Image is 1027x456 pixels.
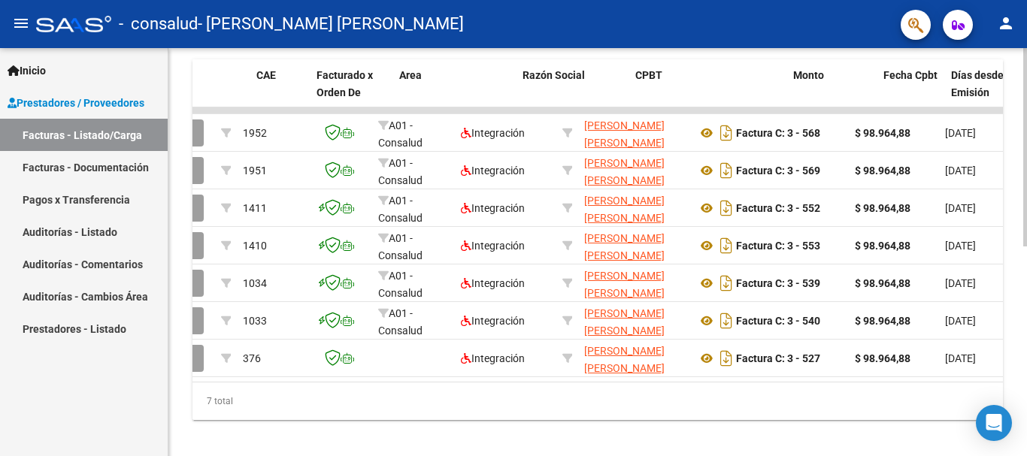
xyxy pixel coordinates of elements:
mat-icon: menu [12,14,30,32]
span: Area [399,69,422,81]
strong: $ 98.964,88 [855,352,910,364]
datatable-header-cell: Fecha Cpbt [877,59,945,125]
div: 27316412764 [584,305,685,337]
i: Descargar documento [716,159,736,183]
span: Inicio [8,62,46,79]
datatable-header-cell: Area [393,59,495,125]
i: Descargar documento [716,234,736,258]
datatable-header-cell: ID [175,59,250,125]
span: A01 - Consalud [378,270,423,299]
strong: Factura C: 3 - 540 [736,315,820,327]
span: Integración [461,277,525,289]
datatable-header-cell: CAE [250,59,311,125]
datatable-header-cell: Días desde Emisión [945,59,1013,125]
strong: Factura C: 3 - 527 [736,352,820,364]
span: 376 [243,352,261,364]
span: [DATE] [945,352,976,364]
span: CAE [256,69,276,81]
span: [DATE] [945,240,976,252]
strong: Factura C: 3 - 552 [736,202,820,214]
span: [PERSON_NAME] [PERSON_NAME] [584,119,665,149]
span: - [PERSON_NAME] [PERSON_NAME] [198,8,464,41]
i: Descargar documento [716,309,736,333]
span: Monto [793,69,824,81]
span: 1951 [243,165,267,177]
datatable-header-cell: CPBT [629,59,787,125]
span: Días desde Emisión [951,69,1004,98]
span: Facturado x Orden De [317,69,373,98]
span: [PERSON_NAME] [PERSON_NAME] [584,307,665,337]
datatable-header-cell: Razón Social [517,59,629,125]
span: [PERSON_NAME] [PERSON_NAME] [584,195,665,224]
span: Integración [461,202,525,214]
span: A01 - Consalud [378,232,423,261]
div: 27316412764 [584,230,685,261]
span: [DATE] [945,127,976,139]
span: A01 - Consalud [378,195,423,224]
span: CPBT [635,69,662,81]
span: A01 - Consalud [378,157,423,186]
strong: $ 98.964,88 [855,277,910,289]
span: Fecha Cpbt [883,69,938,81]
mat-icon: person [997,14,1015,32]
div: 27316412764 [584,117,685,149]
span: 1411 [243,202,267,214]
span: Razón Social [523,69,585,81]
div: 7 total [192,382,1003,420]
div: 27316412764 [584,155,685,186]
strong: Factura C: 3 - 568 [736,127,820,139]
span: Integración [461,127,525,139]
div: 27316412764 [584,343,685,374]
span: [DATE] [945,315,976,327]
span: - consalud [119,8,198,41]
strong: $ 98.964,88 [855,127,910,139]
i: Descargar documento [716,271,736,295]
span: [PERSON_NAME] [PERSON_NAME] [584,270,665,299]
span: 1410 [243,240,267,252]
span: Integración [461,240,525,252]
div: Open Intercom Messenger [976,405,1012,441]
strong: $ 98.964,88 [855,315,910,327]
div: 27316412764 [584,192,685,224]
span: [DATE] [945,165,976,177]
span: [PERSON_NAME] [PERSON_NAME] [584,345,665,374]
strong: $ 98.964,88 [855,165,910,177]
span: 1034 [243,277,267,289]
span: [DATE] [945,277,976,289]
span: Integración [461,352,525,364]
i: Descargar documento [716,121,736,145]
span: Integración [461,315,525,327]
strong: $ 98.964,88 [855,240,910,252]
span: Integración [461,165,525,177]
strong: $ 98.964,88 [855,202,910,214]
span: 1952 [243,127,267,139]
span: A01 - Consalud [378,307,423,337]
strong: Factura C: 3 - 569 [736,165,820,177]
div: 27316412764 [584,267,685,299]
i: Descargar documento [716,196,736,220]
strong: Factura C: 3 - 553 [736,240,820,252]
span: 1033 [243,315,267,327]
span: A01 - Consalud [378,119,423,149]
span: [PERSON_NAME] [PERSON_NAME] [584,232,665,261]
datatable-header-cell: Monto [787,59,877,125]
span: [DATE] [945,202,976,214]
span: Prestadores / Proveedores [8,95,144,111]
datatable-header-cell: Facturado x Orden De [311,59,393,125]
i: Descargar documento [716,346,736,370]
strong: Factura C: 3 - 539 [736,277,820,289]
span: [PERSON_NAME] [PERSON_NAME] [584,157,665,186]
